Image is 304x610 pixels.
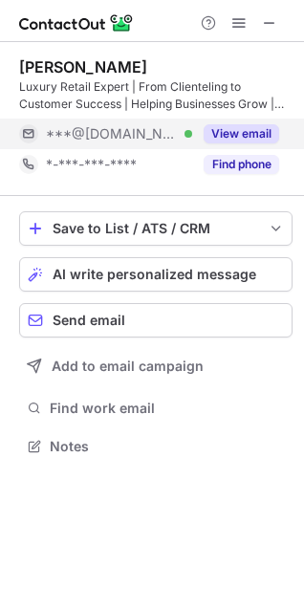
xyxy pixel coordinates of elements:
button: Send email [19,303,293,338]
img: ContactOut v5.3.10 [19,11,134,34]
button: Add to email campaign [19,349,293,383]
button: AI write personalized message [19,257,293,292]
button: Notes [19,433,293,460]
span: Add to email campaign [52,359,204,374]
button: Find work email [19,395,293,422]
span: Notes [50,438,285,455]
button: Reveal Button [204,124,279,143]
div: Save to List / ATS / CRM [53,221,259,236]
span: Send email [53,313,125,328]
span: ***@[DOMAIN_NAME] [46,125,178,142]
div: Luxury Retail Expert | From Clienteling to Customer Success | Helping Businesses Grow | Watch Spe... [19,78,293,113]
div: [PERSON_NAME] [19,57,147,76]
button: Reveal Button [204,155,279,174]
span: Find work email [50,400,285,417]
button: save-profile-one-click [19,211,293,246]
span: AI write personalized message [53,267,256,282]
